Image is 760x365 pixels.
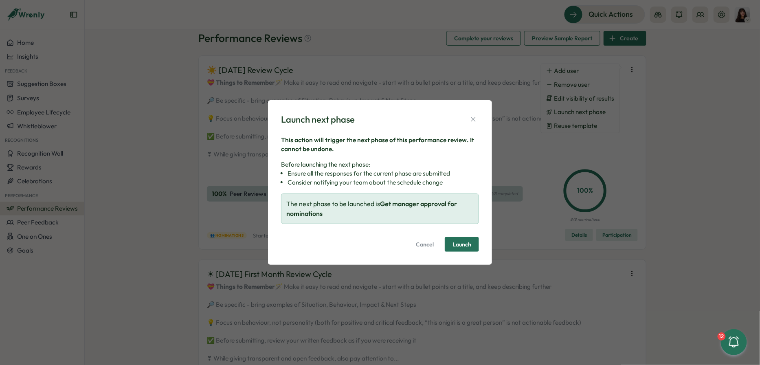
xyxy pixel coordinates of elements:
button: Launch [445,237,479,252]
div: Launch next phase [281,113,355,126]
span: Cancel [416,237,434,251]
button: 12 [721,329,747,355]
li: Ensure all the responses for the current phase are submitted [288,169,479,178]
div: The next phase to be launched is [281,193,479,224]
li: Consider notifying your team about the schedule change [288,178,479,187]
button: Cancel [408,237,442,252]
div: 12 [718,332,726,341]
span: Launch [452,242,471,247]
p: Before launching the next phase: [281,160,479,169]
p: This action will trigger the next phase of this performance review. It cannot be undone. [281,136,479,154]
